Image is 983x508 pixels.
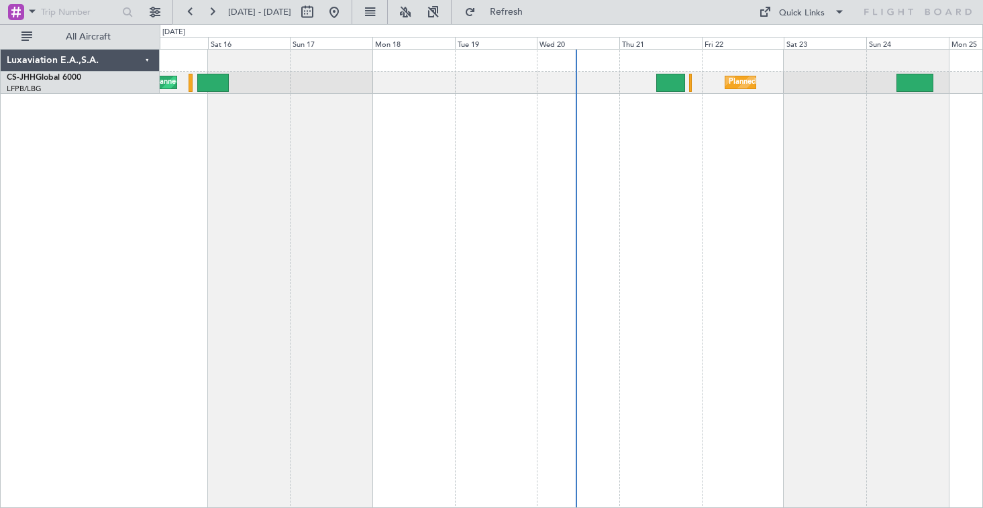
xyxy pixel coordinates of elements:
div: Sun 17 [290,37,372,49]
div: Mon 18 [372,37,455,49]
div: Sun 24 [866,37,949,49]
div: Planned Maint [GEOGRAPHIC_DATA] ([GEOGRAPHIC_DATA]) [729,72,940,92]
input: Trip Number [41,2,118,22]
button: Quick Links [752,1,851,23]
div: [DATE] [162,27,185,38]
div: Fri 22 [702,37,784,49]
span: All Aircraft [35,32,142,42]
div: Tue 19 [455,37,537,49]
span: [DATE] - [DATE] [228,6,291,18]
button: Refresh [458,1,539,23]
button: All Aircraft [15,26,146,48]
span: CS-JHH [7,74,36,82]
div: Thu 21 [619,37,702,49]
div: Sat 16 [208,37,291,49]
div: Quick Links [779,7,825,20]
a: LFPB/LBG [7,84,42,94]
div: Sat 23 [784,37,866,49]
span: Refresh [478,7,535,17]
div: Wed 20 [537,37,619,49]
a: CS-JHHGlobal 6000 [7,74,81,82]
div: Fri 15 [125,37,208,49]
